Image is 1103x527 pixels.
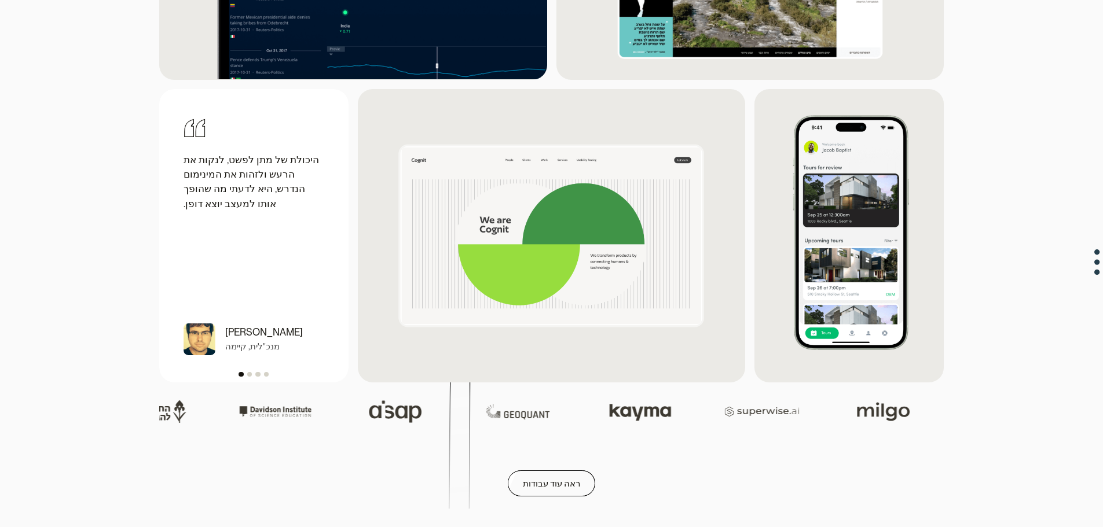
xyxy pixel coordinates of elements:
[754,89,944,383] img: צילום מסך של אפליקציית showdigs
[159,89,349,383] div: 1 מתוך 4
[844,393,923,430] img: לוגו מילגו
[255,372,260,377] div: הצג שקופית 3 מתוך 4
[508,470,596,496] a: ראה עוד עבודות
[115,397,193,426] img: לוגו של SPNI
[239,372,243,377] div: הצג שקופית 1 מתוך 4
[184,154,319,209] font: היכולת של מתן לפשט, לנקות את הרעש ולזהות את המינימום הנדרש, היא לדעתי מה שהופך אותו למעצב יוצא דופן.
[225,326,303,338] font: [PERSON_NAME]
[159,89,349,383] div: קרוסלה
[264,372,269,377] div: הצג שקופית 4 מתוך 4
[479,400,558,423] img: לוגו גיאוקוונט
[601,393,680,430] img: לוגו קיימה
[723,401,801,423] img: לוגו סופר-וויז
[247,372,252,377] div: הצג שקופית 2 מתוך 4
[523,478,580,489] font: ראה עוד עבודות
[184,323,215,355] img: אוראן הוברמן
[236,401,315,422] img: לוגו מכון דיווידסון
[358,388,437,435] img: לוגו של אייסאפ
[225,341,280,352] font: מנכ"לית, קיימה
